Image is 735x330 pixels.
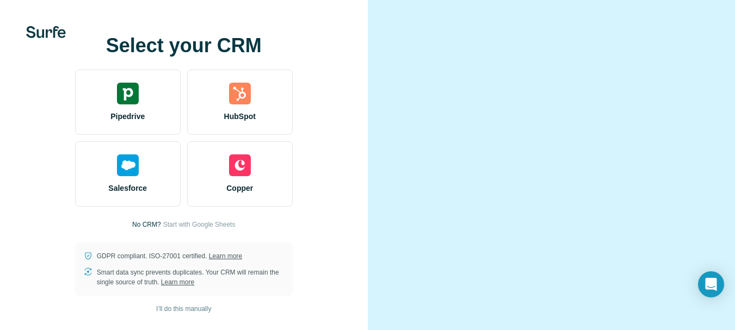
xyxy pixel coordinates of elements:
span: Salesforce [108,183,147,194]
a: Learn more [161,278,194,286]
p: Smart data sync prevents duplicates. Your CRM will remain the single source of truth. [97,267,284,287]
span: HubSpot [224,111,256,122]
span: Copper [226,183,253,194]
img: salesforce's logo [117,154,139,176]
button: I’ll do this manually [149,301,219,317]
button: Start with Google Sheets [163,220,236,229]
h1: Select your CRM [75,35,293,57]
p: No CRM? [132,220,161,229]
span: Pipedrive [110,111,145,122]
p: GDPR compliant. ISO-27001 certified. [97,251,242,261]
img: pipedrive's logo [117,83,139,104]
img: copper's logo [229,154,251,176]
span: I’ll do this manually [156,304,211,314]
a: Learn more [209,252,242,260]
img: hubspot's logo [229,83,251,104]
img: Surfe's logo [26,26,66,38]
div: Open Intercom Messenger [698,271,724,297]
